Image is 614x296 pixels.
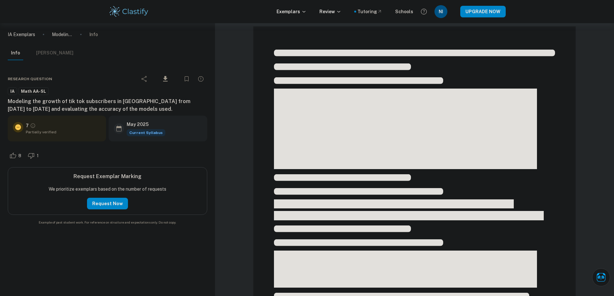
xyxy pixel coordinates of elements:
[19,88,48,95] span: Math AA-SL
[437,8,444,15] h6: NI
[8,31,35,38] a: IA Exemplars
[26,129,101,135] span: Partially verified
[194,72,207,85] div: Report issue
[277,8,307,15] p: Exemplars
[15,153,25,159] span: 8
[52,31,73,38] p: Modeling the growth of tik tok subscribers in [GEOGRAPHIC_DATA] from [DATE] to [DATE] and evaluat...
[138,72,151,85] div: Share
[8,98,207,113] h6: Modeling the growth of tik tok subscribers in [GEOGRAPHIC_DATA] from [DATE] to [DATE] and evaluat...
[434,5,447,18] button: NI
[109,5,150,18] img: Clastify logo
[89,31,98,38] p: Info
[49,186,166,193] p: We prioritize exemplars based on the number of requests
[460,6,506,17] button: UPGRADE NOW
[8,87,17,95] a: IA
[357,8,382,15] a: Tutoring
[8,46,23,60] button: Info
[8,150,25,161] div: Like
[180,72,193,85] div: Bookmark
[395,8,413,15] a: Schools
[8,88,17,95] span: IA
[26,122,29,129] p: 7
[592,268,610,286] button: Ask Clai
[33,153,42,159] span: 1
[30,123,36,129] a: Grade partially verified
[127,129,165,136] div: This exemplar is based on the current syllabus. Feel free to refer to it for inspiration/ideas wh...
[127,129,165,136] span: Current Syllabus
[127,121,160,128] h6: May 2025
[152,71,179,87] div: Download
[73,173,141,180] h6: Request Exemplar Marking
[26,150,42,161] div: Dislike
[418,6,429,17] button: Help and Feedback
[18,87,49,95] a: Math AA-SL
[8,76,52,82] span: Research question
[87,198,128,209] button: Request Now
[8,220,207,225] span: Example of past student work. For reference on structure and expectations only. Do not copy.
[319,8,341,15] p: Review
